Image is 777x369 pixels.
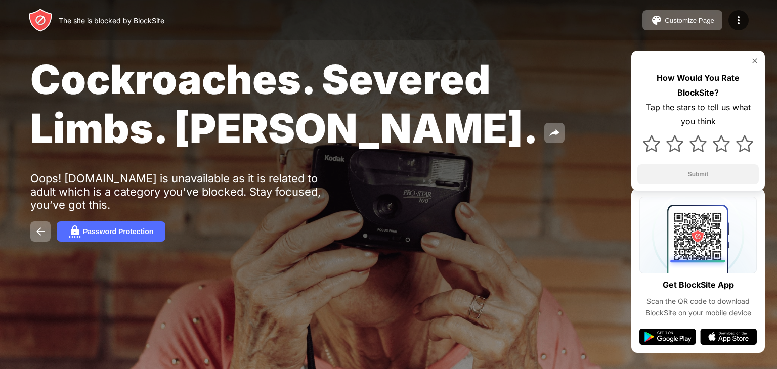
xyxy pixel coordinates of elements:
[666,135,683,152] img: star.svg
[30,55,538,153] span: Cockroaches. Severed Limbs. [PERSON_NAME].
[30,172,343,211] div: Oops! [DOMAIN_NAME] is unavailable as it is related to adult which is a category you've blocked. ...
[639,329,696,345] img: google-play.svg
[642,10,722,30] button: Customize Page
[700,329,757,345] img: app-store.svg
[28,8,53,32] img: header-logo.svg
[83,227,153,236] div: Password Protection
[59,16,164,25] div: The site is blocked by BlockSite
[637,164,759,184] button: Submit
[689,135,707,152] img: star.svg
[548,127,560,139] img: share.svg
[732,14,745,26] img: menu-icon.svg
[751,57,759,65] img: rate-us-close.svg
[713,135,730,152] img: star.svg
[643,135,660,152] img: star.svg
[637,100,759,129] div: Tap the stars to tell us what you think
[651,14,663,26] img: pallet.svg
[57,221,165,242] button: Password Protection
[639,296,757,318] div: Scan the QR code to download BlockSite on your mobile device
[69,225,81,238] img: password.svg
[665,17,714,24] div: Customize Page
[637,71,759,100] div: How Would You Rate BlockSite?
[34,225,47,238] img: back.svg
[736,135,753,152] img: star.svg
